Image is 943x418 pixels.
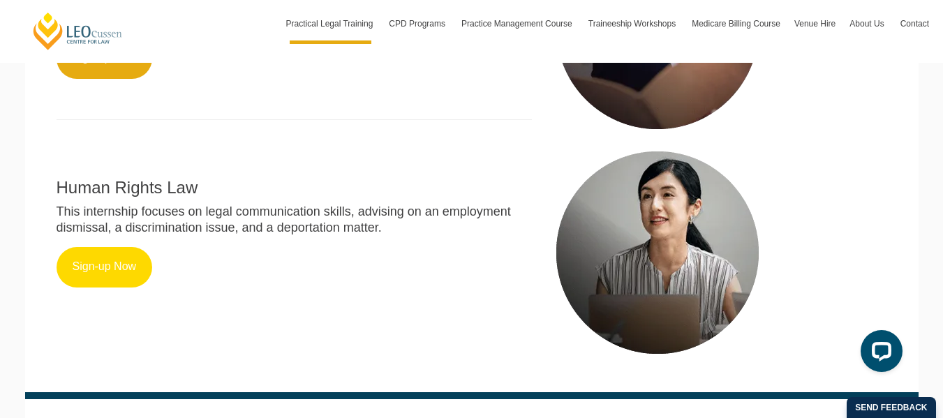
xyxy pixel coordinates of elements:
p: This internship focuses on legal communication skills, advising on an employment dismissal, a dis... [57,204,533,237]
a: Venue Hire [787,3,842,44]
a: Practical Legal Training [279,3,383,44]
iframe: LiveChat chat widget [849,324,908,383]
a: [PERSON_NAME] Centre for Law [31,11,124,51]
a: CPD Programs [382,3,454,44]
a: Sign-up Now [57,247,153,288]
a: Traineeship Workshops [581,3,685,44]
a: Practice Management Course [454,3,581,44]
a: Medicare Billing Course [685,3,787,44]
h2: Human Rights Law [57,179,533,197]
a: Contact [893,3,936,44]
a: About Us [842,3,893,44]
